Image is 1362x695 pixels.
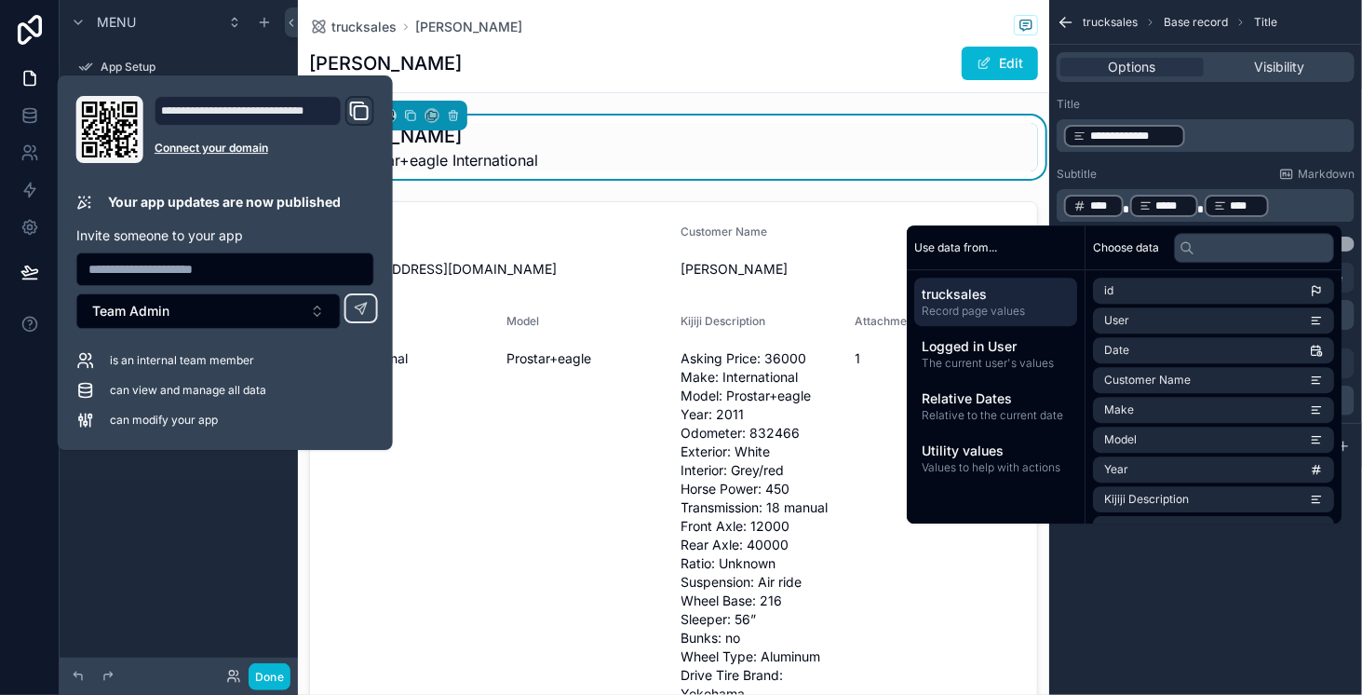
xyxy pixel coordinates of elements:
div: scrollable content [1057,189,1355,222]
a: trucksales [309,18,397,36]
span: is an internal team member [110,353,254,368]
span: Logged in User [922,337,1070,356]
h1: [PERSON_NAME] [309,50,462,76]
a: [PERSON_NAME] [415,18,522,36]
span: Base record [1164,15,1228,30]
span: Relative to the current date [922,408,1070,423]
span: Menu [97,13,136,32]
span: Utility values [922,442,1070,460]
div: Domain and Custom Link [155,96,374,163]
button: Select Button [76,293,341,329]
button: Edit [962,47,1038,80]
span: can modify your app [110,413,218,428]
span: Use data from... [914,240,997,255]
span: Values to help with actions [922,460,1070,475]
span: trucksales [331,18,397,36]
h1: [PERSON_NAME] [309,123,538,149]
span: 2,011 Prostar+eagle International [309,149,538,171]
a: Markdown [1279,167,1355,182]
label: Title [1057,97,1080,112]
p: Invite someone to your app [76,226,374,245]
span: Markdown [1298,167,1355,182]
span: Relative Dates [922,389,1070,408]
span: trucksales [922,285,1070,304]
span: The current user's values [922,356,1070,371]
span: trucksales [1083,15,1138,30]
button: Done [249,663,290,690]
a: App Setup [71,52,287,82]
span: Record page values [922,304,1070,319]
label: App Setup [101,60,283,75]
div: scrollable content [1057,119,1355,152]
span: Title [1254,15,1277,30]
span: can view and manage all data [110,383,266,398]
label: Subtitle [1057,167,1097,182]
p: Your app updates are now published [108,193,341,211]
a: Connect your domain [155,141,374,156]
span: Choose data [1093,240,1159,255]
span: Visibility [1254,58,1304,76]
span: Team Admin [92,302,169,320]
div: scrollable content [907,270,1085,490]
span: Options [1109,58,1156,76]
